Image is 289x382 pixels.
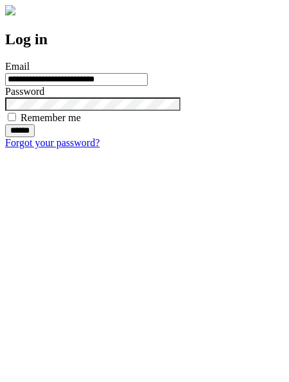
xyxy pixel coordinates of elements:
label: Email [5,61,30,72]
img: logo-4e3dc11c47720685a147b03b5a06dd966a58ff35d612b21f08c02c0306f2b779.png [5,5,15,15]
h2: Log in [5,31,284,48]
a: Forgot your password? [5,137,100,148]
label: Password [5,86,44,97]
label: Remember me [21,112,81,123]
